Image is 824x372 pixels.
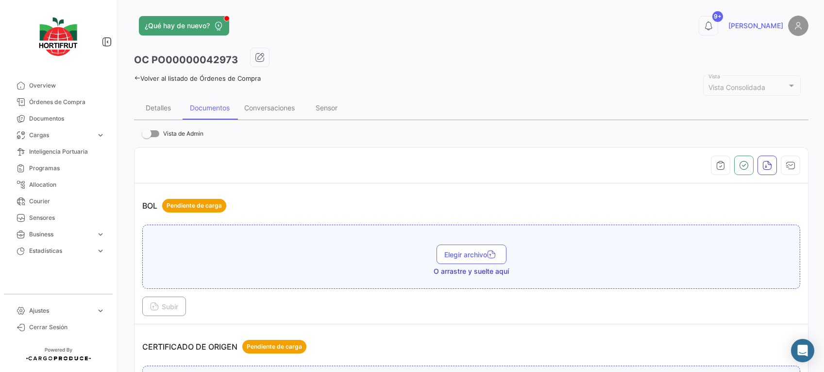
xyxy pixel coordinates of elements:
div: Detalles [146,104,171,112]
span: Subir [150,302,178,311]
span: Inteligencia Portuaria [29,147,105,156]
a: Programas [8,160,109,177]
div: Abrir Intercom Messenger [791,339,814,362]
span: Allocation [29,180,105,189]
a: Órdenes de Compra [8,94,109,110]
div: Sensor [316,104,337,112]
a: Overview [8,77,109,94]
span: Cargas [29,131,92,140]
span: Pendiente de carga [247,342,302,351]
a: Sensores [8,210,109,226]
div: Documentos [190,104,230,112]
img: placeholder-user.png [788,16,808,36]
a: Inteligencia Portuaria [8,143,109,160]
img: logo-hortifrut.svg [34,12,83,62]
span: expand_more [96,306,105,315]
span: Pendiente de carga [167,201,222,210]
span: Órdenes de Compra [29,98,105,106]
span: expand_more [96,247,105,255]
span: [PERSON_NAME] [728,21,783,31]
span: Estadísticas [29,247,92,255]
span: expand_more [96,131,105,140]
span: expand_more [96,230,105,239]
span: Documentos [29,114,105,123]
button: Elegir archivo [437,245,506,264]
span: Overview [29,81,105,90]
h3: OC PO00000042973 [134,53,238,67]
span: Sensores [29,213,105,222]
span: Elegir archivo [444,250,499,259]
a: Documentos [8,110,109,127]
p: BOL [142,199,226,213]
a: Volver al listado de Órdenes de Compra [134,74,261,82]
div: Conversaciones [244,104,295,112]
span: Courier [29,197,105,206]
span: Cerrar Sesión [29,323,105,332]
span: O arrastre y suelte aquí [434,266,509,276]
button: Subir [142,297,186,316]
mat-select-trigger: Vista Consolidada [708,83,765,91]
span: Programas [29,164,105,173]
a: Courier [8,193,109,210]
span: Vista de Admin [163,128,203,140]
span: Business [29,230,92,239]
span: ¿Qué hay de nuevo? [145,21,210,31]
button: ¿Qué hay de nuevo? [139,16,229,35]
span: Ajustes [29,306,92,315]
a: Allocation [8,177,109,193]
p: CERTIFICADO DE ORIGEN [142,340,306,354]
